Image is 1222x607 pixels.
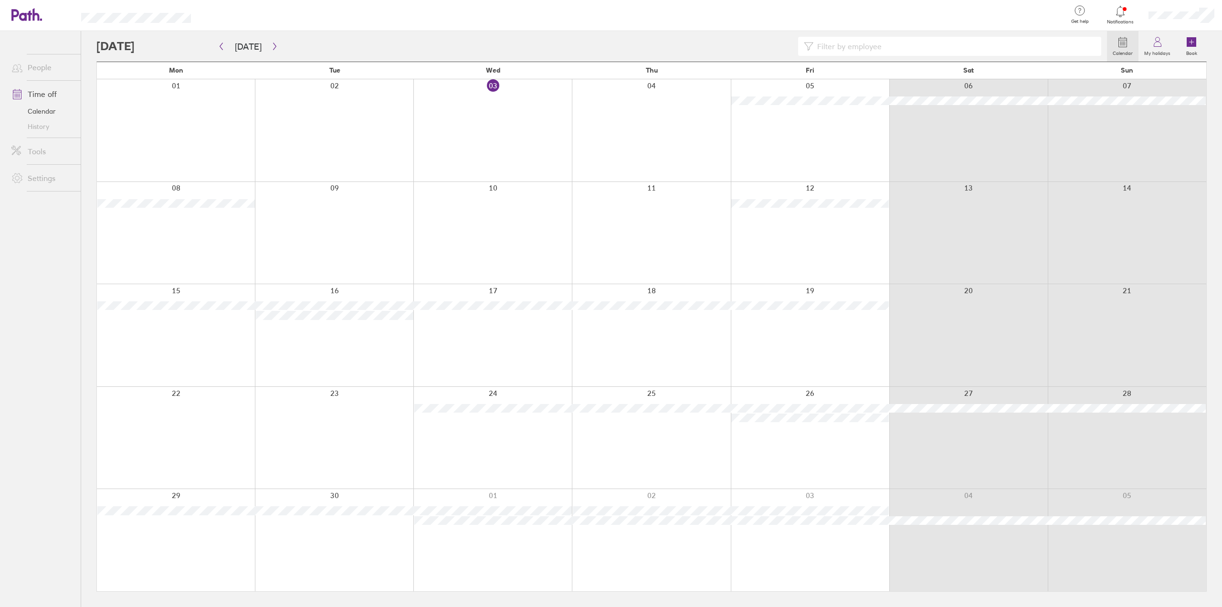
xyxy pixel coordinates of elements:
[4,169,81,188] a: Settings
[4,58,81,77] a: People
[227,39,269,54] button: [DATE]
[4,85,81,104] a: Time off
[329,66,340,74] span: Tue
[1121,66,1133,74] span: Sun
[1107,48,1138,56] label: Calendar
[1138,48,1176,56] label: My holidays
[1138,31,1176,62] a: My holidays
[1107,31,1138,62] a: Calendar
[1180,48,1203,56] label: Book
[1176,31,1207,62] a: Book
[169,66,183,74] span: Mon
[1105,5,1136,25] a: Notifications
[4,104,81,119] a: Calendar
[1064,19,1096,24] span: Get help
[4,142,81,161] a: Tools
[4,119,81,134] a: History
[646,66,658,74] span: Thu
[813,37,1096,55] input: Filter by employee
[806,66,814,74] span: Fri
[486,66,500,74] span: Wed
[1105,19,1136,25] span: Notifications
[963,66,974,74] span: Sat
